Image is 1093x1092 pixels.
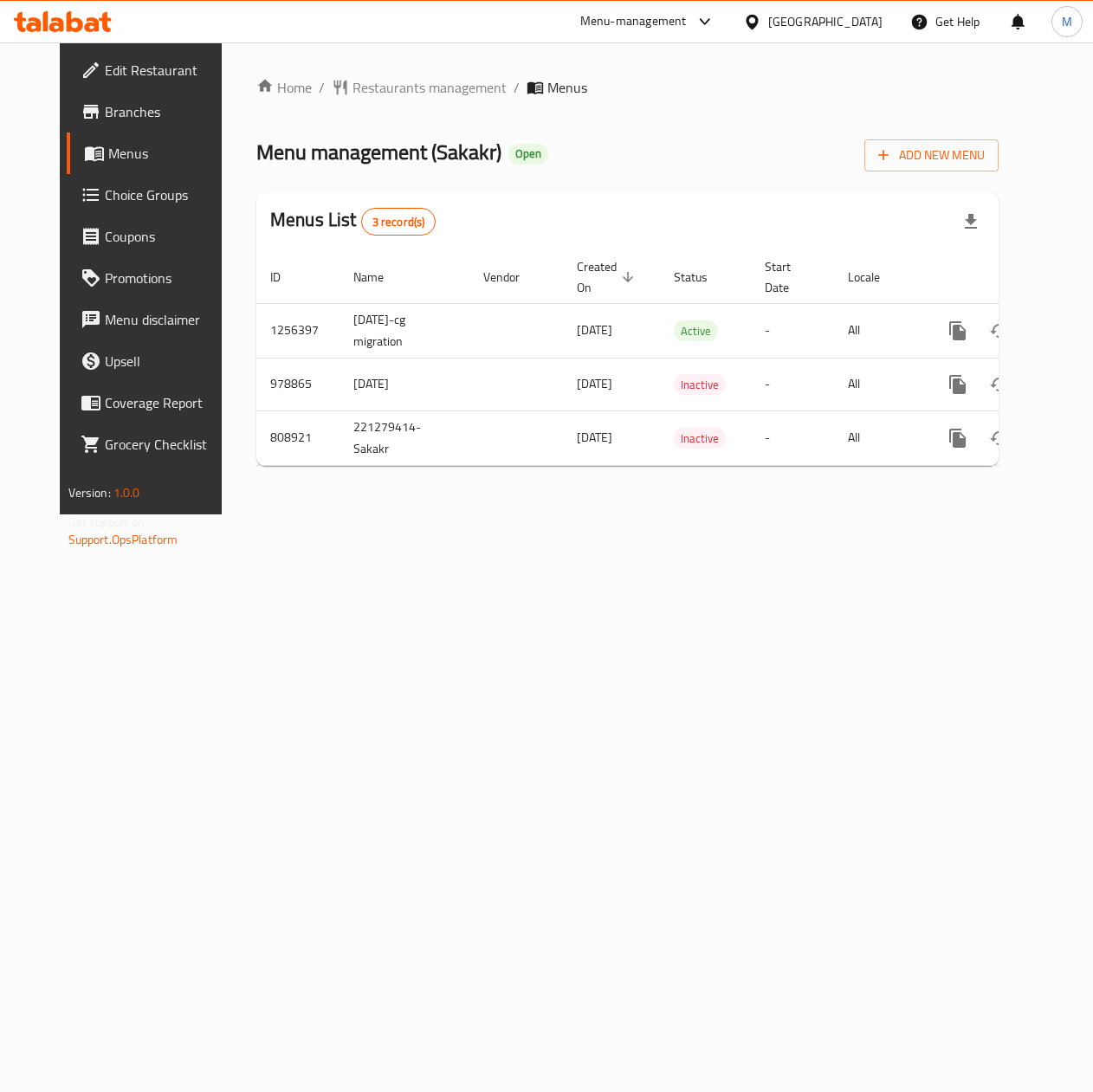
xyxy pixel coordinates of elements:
a: Restaurants management [332,77,507,98]
span: Menus [108,143,229,164]
button: Change Status [979,310,1020,352]
nav: breadcrumb [256,77,999,98]
span: Inactive [674,429,726,449]
button: Change Status [979,364,1020,405]
span: Add New Menu [878,145,985,166]
a: Menus [67,132,243,174]
span: 1.0.0 [113,481,140,504]
a: Coupons [67,216,243,257]
li: / [319,77,325,98]
span: Branches [105,101,229,122]
span: Vendor [483,267,542,288]
a: Choice Groups [67,174,243,216]
span: Grocery Checklist [105,434,229,455]
button: more [937,310,979,352]
td: 808921 [256,410,340,465]
li: / [514,77,520,98]
div: Inactive [674,374,726,395]
span: 3 record(s) [362,214,436,230]
div: Menu-management [580,11,687,32]
span: [DATE] [577,319,612,341]
span: [DATE] [577,426,612,449]
td: - [751,358,834,410]
button: Add New Menu [864,139,999,171]
span: Menus [547,77,587,98]
span: Edit Restaurant [105,60,229,81]
div: Open [508,144,548,165]
span: Get support on: [68,511,148,533]
span: Coverage Report [105,392,229,413]
td: 221279414-Sakakr [340,410,469,465]
a: Support.OpsPlatform [68,528,178,551]
td: All [834,303,923,358]
span: Version: [68,481,111,504]
a: Upsell [67,340,243,382]
div: Total records count [361,208,437,236]
span: ID [270,267,303,288]
span: Coupons [105,226,229,247]
span: [DATE] [577,372,612,395]
div: Inactive [674,428,726,449]
a: Branches [67,91,243,132]
td: 978865 [256,358,340,410]
a: Coverage Report [67,382,243,423]
td: - [751,410,834,465]
td: 1256397 [256,303,340,358]
span: Open [508,146,548,161]
span: Locale [848,267,902,288]
span: Created On [577,256,639,298]
span: Restaurants management [352,77,507,98]
a: Edit Restaurant [67,49,243,91]
td: [DATE]-cg migration [340,303,469,358]
span: Name [353,267,406,288]
div: [GEOGRAPHIC_DATA] [768,12,883,31]
span: Start Date [765,256,813,298]
h2: Menus List [270,207,436,236]
td: All [834,358,923,410]
button: Change Status [979,417,1020,459]
span: Inactive [674,375,726,395]
span: Promotions [105,268,229,288]
span: Menu management ( Sakakr ) [256,132,501,171]
td: - [751,303,834,358]
button: more [937,364,979,405]
span: M [1062,12,1072,31]
a: Grocery Checklist [67,423,243,465]
a: Home [256,77,312,98]
a: Promotions [67,257,243,299]
span: Upsell [105,351,229,372]
div: Export file [950,201,992,242]
span: Active [674,321,718,341]
span: Choice Groups [105,184,229,205]
span: Menu disclaimer [105,309,229,330]
td: All [834,410,923,465]
span: Status [674,267,730,288]
td: [DATE] [340,358,469,410]
button: more [937,417,979,459]
a: Menu disclaimer [67,299,243,340]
